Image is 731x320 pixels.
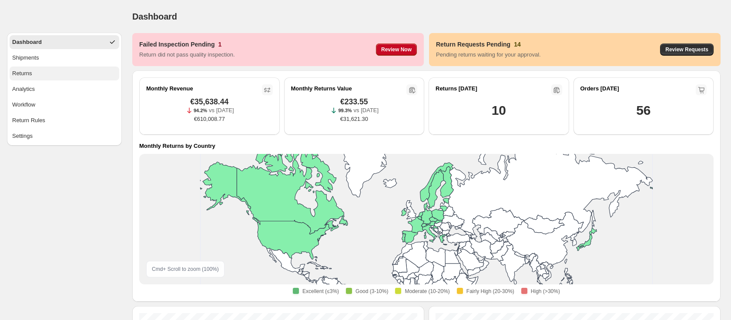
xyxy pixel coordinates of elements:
span: €31,621.30 [340,115,368,123]
h2: Orders [DATE] [580,84,619,93]
button: Return Rules [10,113,119,127]
h3: Failed Inspection Pending [139,40,215,49]
button: Workflow [10,98,119,112]
span: Moderate (10-20%) [405,288,449,295]
span: 94.2% [194,108,207,113]
button: Analytics [10,82,119,96]
button: Dashboard [10,35,119,49]
span: Analytics [12,85,35,93]
span: Good (3-10%) [355,288,388,295]
h2: Monthly Returns Value [291,84,352,93]
p: Return did not pass quality inspection. [139,50,235,59]
h3: Return Requests Pending [436,40,510,49]
span: Settings [12,132,33,140]
span: Review Now [381,46,412,53]
h3: 14 [514,40,521,49]
button: Review Requests [660,43,714,56]
span: €610,008.77 [194,115,225,123]
h4: Monthly Returns by Country [139,142,215,150]
span: Review Requests [665,46,708,53]
div: Cmd + Scroll to zoom ( 100 %) [146,261,225,277]
span: Shipments [12,53,39,62]
h2: Monthly Revenue [146,84,193,93]
h1: 56 [636,102,651,119]
span: High (>30%) [531,288,560,295]
span: 99.3% [338,108,352,113]
span: €35,638.44 [190,97,228,106]
p: vs [DATE] [354,106,379,115]
p: vs [DATE] [209,106,234,115]
h2: Returns [DATE] [436,84,477,93]
span: €233.55 [340,97,368,106]
span: Excellent (≤3%) [302,288,339,295]
button: Returns [10,67,119,80]
h3: 1 [218,40,221,49]
span: Returns [12,69,32,78]
span: Workflow [12,100,35,109]
span: Dashboard [12,38,42,47]
span: Return Rules [12,116,45,125]
span: Dashboard [132,12,177,21]
button: Review Now [376,43,417,56]
h1: 10 [492,102,506,119]
p: Pending returns waiting for your approval. [436,50,541,59]
button: Shipments [10,51,119,65]
span: Fairly High (20-30%) [466,288,514,295]
button: Settings [10,129,119,143]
